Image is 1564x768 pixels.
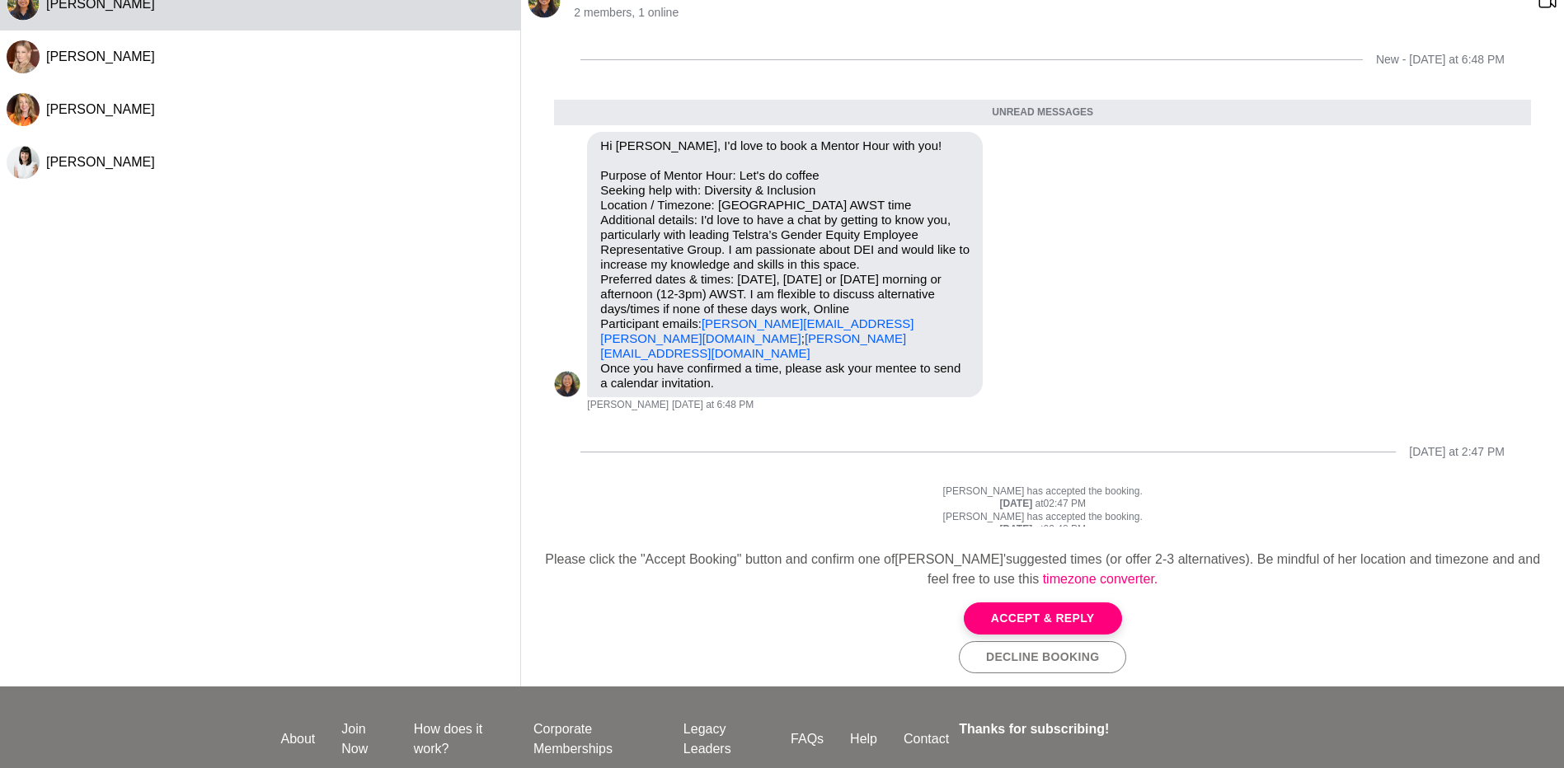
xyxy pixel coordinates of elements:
div: Philippa Sutherland [7,40,40,73]
div: Please click the "Accept Booking" button and confirm one of [PERSON_NAME]' suggested times (or of... [534,550,1551,589]
strong: [DATE] [999,498,1035,509]
a: About [268,729,329,749]
div: New - [DATE] at 6:48 PM [1376,53,1505,67]
div: Annie Reyes [554,371,580,397]
img: P [7,40,40,73]
span: [PERSON_NAME] [46,155,155,169]
a: Legacy Leaders [670,719,777,759]
strong: [DATE] [999,523,1035,535]
img: H [7,146,40,179]
button: Accept & Reply [964,602,1122,635]
span: [PERSON_NAME] [587,399,669,412]
img: M [7,93,40,126]
time: 2025-10-09T08:48:33.988Z [672,399,754,412]
div: at 02:48 PM [554,523,1531,536]
div: Unread messages [554,100,1531,126]
a: FAQs [777,729,837,749]
p: [PERSON_NAME] has accepted the booking. [554,511,1531,524]
div: [DATE] at 2:47 PM [1409,445,1505,459]
p: Once you have confirmed a time, please ask your mentee to send a calendar invitation. [600,361,970,391]
h4: Thanks for subscribing! [959,719,1273,739]
a: Join Now [328,719,400,759]
img: A [554,371,580,397]
button: Decline Booking [959,641,1126,673]
a: Help [837,729,890,749]
p: 2 members , 1 online [574,6,1524,20]
a: timezone converter. [1043,572,1158,586]
a: How does it work? [401,719,520,759]
p: [PERSON_NAME] has accepted the booking. [554,485,1531,499]
div: Hayley Robertson [7,146,40,179]
p: Purpose of Mentor Hour: Let's do coffee Seeking help with: Diversity & Inclusion Location / Timez... [600,168,970,361]
a: [PERSON_NAME][EMAIL_ADDRESS][PERSON_NAME][DOMAIN_NAME] [600,316,914,345]
div: Miranda Bozic [7,93,40,126]
span: [PERSON_NAME] [46,49,155,63]
div: at 02:47 PM [554,498,1531,511]
a: Contact [890,729,962,749]
a: Corporate Memberships [520,719,670,759]
p: Hi [PERSON_NAME], I'd love to book a Mentor Hour with you! [600,138,970,153]
span: [PERSON_NAME] [46,102,155,116]
a: [PERSON_NAME][EMAIL_ADDRESS][DOMAIN_NAME] [600,331,906,360]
